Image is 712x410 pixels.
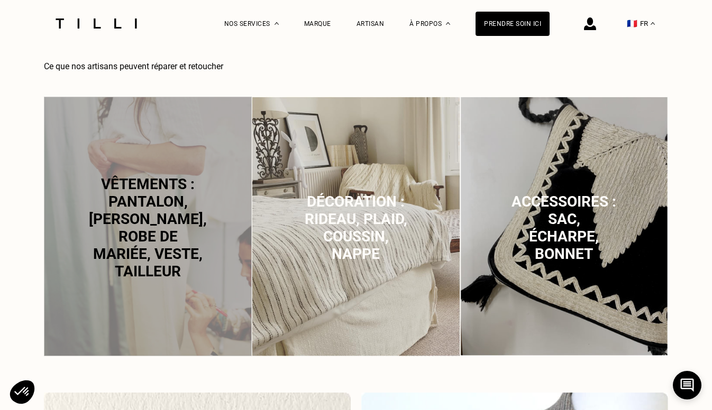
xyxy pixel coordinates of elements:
a: Prendre soin ici [476,12,550,36]
a: Marque [304,20,331,27]
span: 🇫🇷 [627,18,637,29]
img: menu déroulant [651,22,655,25]
img: Logo du service de couturière Tilli [52,18,141,29]
img: Menu déroulant à propos [446,22,450,25]
span: Accessoires : sac, écharpe, bonnet [512,193,616,263]
img: Accessoires : sac, écharpe, bonnet [460,97,668,356]
span: Vêtements : pantalon, [PERSON_NAME], robe de mariée, veste, tailleur [89,175,207,280]
img: Menu déroulant [275,22,279,25]
a: Artisan [357,20,385,27]
img: Décoration : rideau, plaid, coussin, nappe [252,97,460,357]
img: icône connexion [584,17,596,30]
h3: Ce que nos artisans peuvent réparer et retoucher [44,61,668,71]
span: Décoration : rideau, plaid, coussin, nappe [305,193,407,263]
